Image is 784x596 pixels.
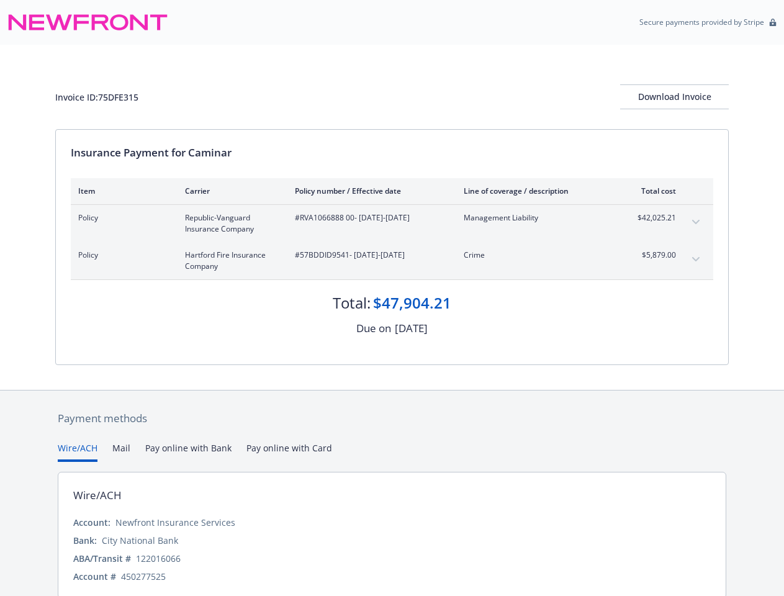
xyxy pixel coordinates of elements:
[121,570,166,583] div: 450277525
[395,320,428,336] div: [DATE]
[71,145,713,161] div: Insurance Payment for Caminar
[295,250,444,261] span: #57BDDID9541 - [DATE]-[DATE]
[78,186,165,196] div: Item
[620,85,729,109] div: Download Invoice
[185,212,275,235] span: Republic-Vanguard Insurance Company
[71,205,713,242] div: PolicyRepublic-Vanguard Insurance Company#RVA1066888 00- [DATE]-[DATE]Management Liability$42,025...
[73,534,97,547] div: Bank:
[246,441,332,462] button: Pay online with Card
[686,212,706,232] button: expand content
[464,250,610,261] span: Crime
[58,410,726,427] div: Payment methods
[115,516,235,529] div: Newfront Insurance Services
[333,292,371,314] div: Total:
[78,250,165,261] span: Policy
[71,242,713,279] div: PolicyHartford Fire Insurance Company#57BDDID9541- [DATE]-[DATE]Crime$5,879.00expand content
[373,292,451,314] div: $47,904.21
[185,250,275,272] span: Hartford Fire Insurance Company
[639,17,764,27] p: Secure payments provided by Stripe
[55,91,138,104] div: Invoice ID: 75DFE315
[464,212,610,223] span: Management Liability
[629,212,676,223] span: $42,025.21
[78,212,165,223] span: Policy
[185,186,275,196] div: Carrier
[629,250,676,261] span: $5,879.00
[145,441,232,462] button: Pay online with Bank
[295,212,444,223] span: #RVA1066888 00 - [DATE]-[DATE]
[620,84,729,109] button: Download Invoice
[73,487,122,503] div: Wire/ACH
[686,250,706,269] button: expand content
[73,570,116,583] div: Account #
[629,186,676,196] div: Total cost
[464,186,610,196] div: Line of coverage / description
[73,552,131,565] div: ABA/Transit #
[73,516,110,529] div: Account:
[112,441,130,462] button: Mail
[295,186,444,196] div: Policy number / Effective date
[102,534,178,547] div: City National Bank
[58,441,97,462] button: Wire/ACH
[136,552,181,565] div: 122016066
[356,320,391,336] div: Due on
